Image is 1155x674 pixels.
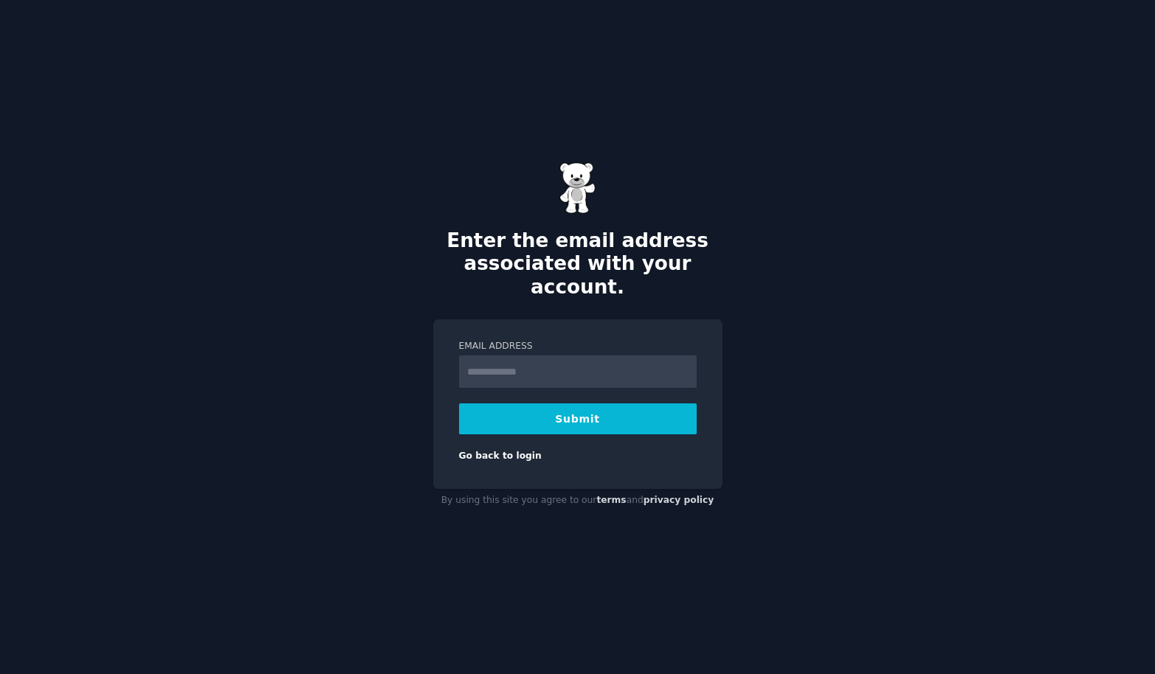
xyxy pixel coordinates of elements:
[644,495,714,505] a: privacy policy
[433,229,723,299] h2: Enter the email address associated with your account.
[433,489,723,513] div: By using this site you agree to our and
[596,495,626,505] a: terms
[459,403,697,434] button: Submit
[459,340,697,353] label: Email Address
[459,451,542,461] a: Go back to login
[559,162,596,214] img: Gummy Bear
